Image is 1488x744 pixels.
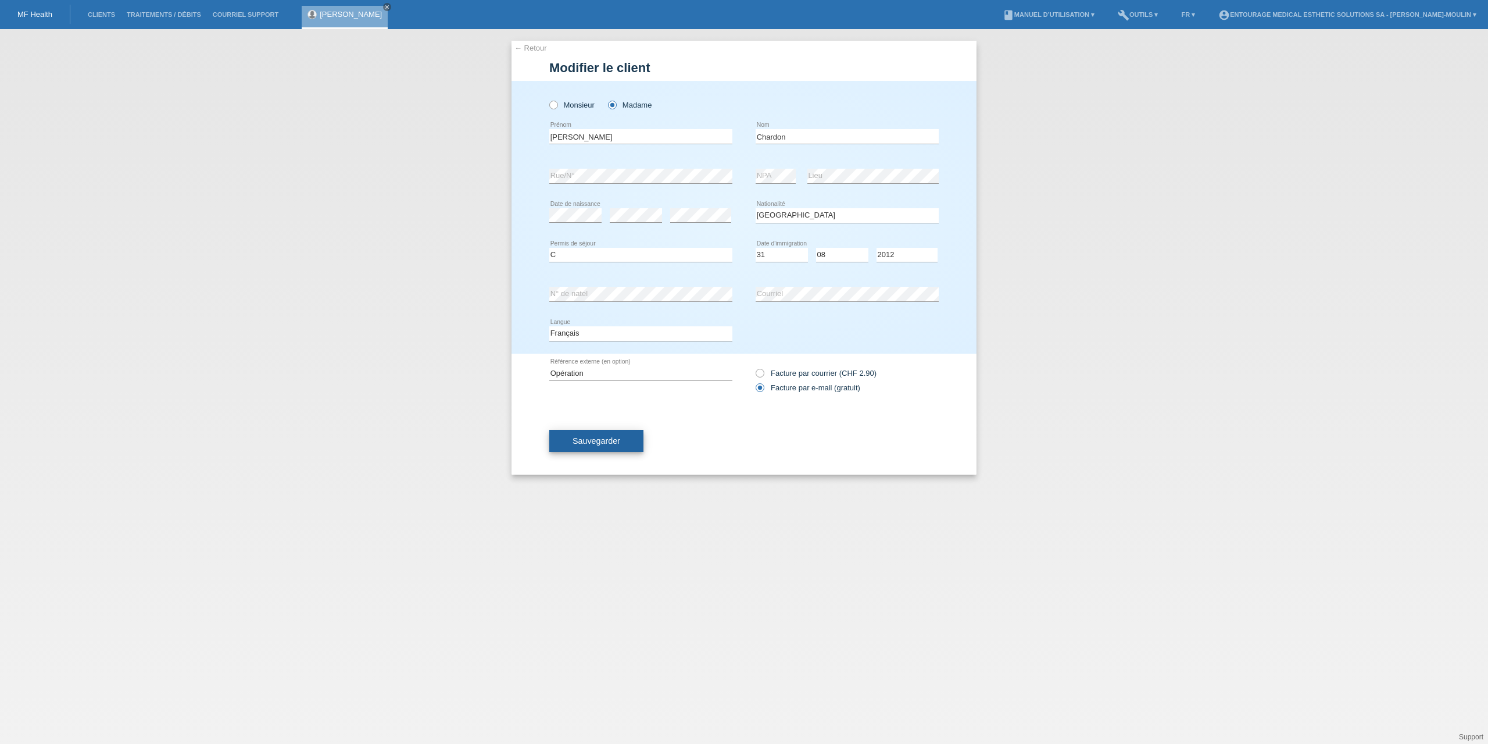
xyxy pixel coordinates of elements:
label: Monsieur [549,101,595,109]
label: Madame [608,101,652,109]
input: Monsieur [549,101,557,108]
a: FR ▾ [1175,11,1201,18]
a: account_circleENTOURAGE Medical Esthetic Solutions SA - [PERSON_NAME]-Moulin ▾ [1212,11,1482,18]
i: build [1118,9,1129,21]
h1: Modifier le client [549,60,939,75]
label: Facture par courrier (CHF 2.90) [756,369,877,378]
a: close [383,3,391,11]
a: [PERSON_NAME] [320,10,382,19]
a: Clients [82,11,121,18]
a: Support [1459,733,1483,741]
input: Madame [608,101,616,108]
span: Sauvegarder [573,436,620,446]
a: MF Health [17,10,52,19]
a: Courriel Support [207,11,284,18]
a: ← Retour [514,44,547,52]
a: Traitements / débits [121,11,207,18]
a: bookManuel d’utilisation ▾ [997,11,1100,18]
i: book [1003,9,1014,21]
label: Facture par e-mail (gratuit) [756,383,860,392]
i: account_circle [1218,9,1230,21]
a: buildOutils ▾ [1112,11,1164,18]
i: close [384,4,390,10]
input: Facture par e-mail (gratuit) [756,383,763,398]
button: Sauvegarder [549,430,643,452]
input: Facture par courrier (CHF 2.90) [756,369,763,383]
